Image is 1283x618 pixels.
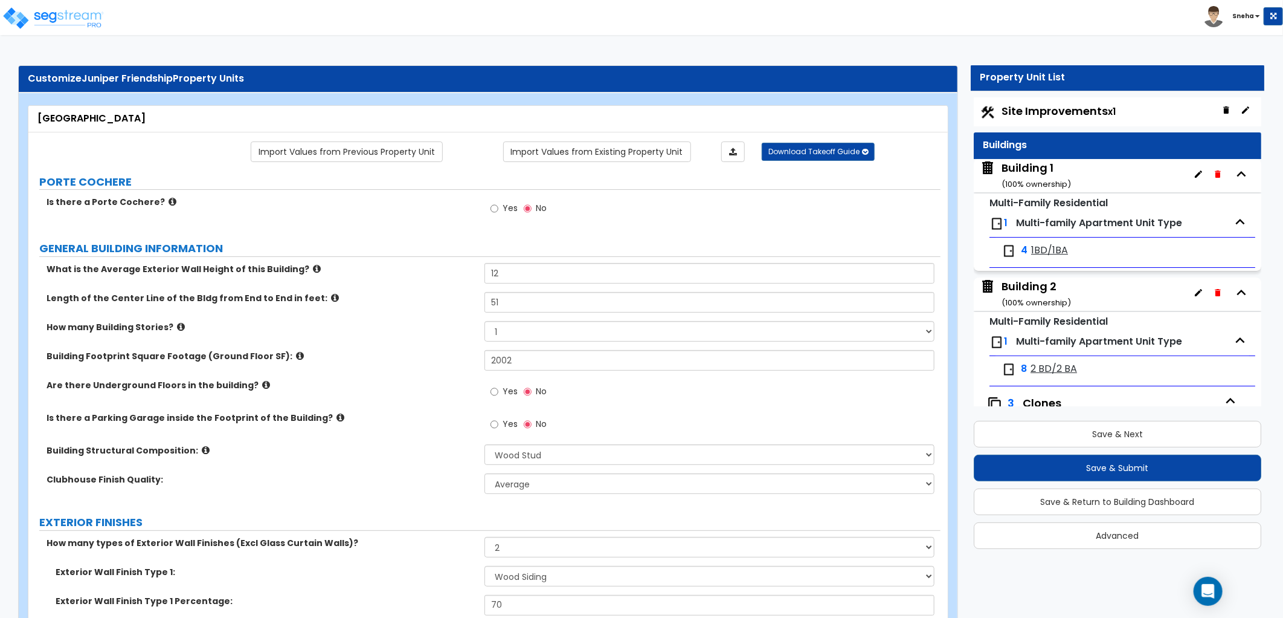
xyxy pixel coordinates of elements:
button: Advanced [974,522,1261,549]
div: Clones [1023,395,1219,426]
i: click for more info! [177,322,185,331]
b: Sneha [1232,11,1254,21]
span: Multi-family Apartment Unit Type [1016,334,1182,348]
span: Building 2 [980,279,1071,310]
img: building.svg [980,279,995,294]
a: Import the dynamic attribute values from existing properties. [503,141,691,162]
span: 4 [1021,244,1027,258]
img: door.png [1002,362,1016,377]
img: clone.svg [987,397,1003,412]
label: Exterior Wall Finish Type 1 Percentage: [56,595,475,607]
label: How many Building Stories? [47,321,475,333]
span: 1 [1004,216,1008,230]
i: click for more info! [262,380,270,389]
button: Download Takeoff Guide [762,143,875,161]
img: building.svg [980,160,995,176]
span: Yes [503,202,518,214]
input: No [524,202,532,215]
div: Buildings [983,138,1252,152]
div: Customize Property Units [28,72,948,86]
i: click for more info! [331,293,339,302]
label: Are there Underground Floors in the building? [47,379,475,391]
img: door.png [989,335,1004,350]
a: Import the dynamic attribute values from previous properties. [251,141,443,162]
label: PORTE COCHERE [39,174,941,190]
label: Building Footprint Square Footage (Ground Floor SF): [47,350,475,362]
span: Multi-family Apartment Unit Type [1016,216,1182,230]
div: Open Intercom Messenger [1194,577,1223,606]
i: click for more info! [313,264,321,273]
img: door.png [1002,244,1016,258]
label: Is there a Parking Garage inside the Footprint of the Building? [47,412,475,424]
label: Building Structural Composition: [47,444,475,457]
span: No [536,418,547,430]
img: logo_pro_r.png [2,6,105,30]
span: 3 [1008,395,1014,411]
span: Building 1 [980,160,1071,191]
label: Is there a Porte Cochere? [47,196,475,208]
span: 1 [1004,334,1008,348]
input: Yes [490,202,498,215]
label: What is the Average Exterior Wall Height of this Building? [47,263,475,275]
div: Building 2 [1002,279,1071,310]
button: Save & Submit [974,455,1261,481]
a: Import the dynamic attributes value through Excel sheet [721,141,745,162]
label: EXTERIOR FINISHES [39,515,941,530]
input: No [524,418,532,431]
i: click for more info! [336,413,344,422]
span: No [536,385,547,397]
input: No [524,385,532,398]
div: Property Unit List [980,71,1255,85]
span: Download Takeoff Guide [768,146,860,157]
span: 1BD/1BA [1031,244,1068,258]
label: How many types of Exterior Wall Finishes (Excl Glass Curtain Walls)? [47,537,475,549]
button: Save & Return to Building Dashboard [974,489,1261,515]
img: door.png [989,216,1004,231]
input: Yes [490,418,498,431]
i: click for more info! [202,446,210,455]
span: Yes [503,385,518,397]
span: 2 BD/2 BA [1031,362,1077,376]
span: 8 [1021,362,1027,376]
img: Construction.png [980,105,995,120]
small: Multi-Family Residential [989,196,1108,210]
i: click for more info! [169,197,176,206]
i: click for more info! [296,351,304,360]
small: ( 100 % ownership) [1002,178,1071,190]
small: x1 [1108,105,1116,118]
small: ( 100 % ownership) [1002,297,1071,308]
div: Building 1 [1002,160,1071,191]
label: Length of the Center Line of the Bldg from End to End in feet: [47,292,475,304]
img: avatar.png [1203,6,1224,27]
label: Clubhouse Finish Quality: [47,473,475,486]
small: Multi-Family Residential [989,314,1108,328]
span: Juniper Friendship [82,71,173,85]
label: GENERAL BUILDING INFORMATION [39,241,941,256]
span: Site Improvements [1002,103,1116,119]
span: No [536,202,547,214]
div: [GEOGRAPHIC_DATA] [37,112,939,126]
input: Yes [490,385,498,398]
label: Exterior Wall Finish Type 1: [56,566,475,578]
span: Yes [503,418,518,430]
button: Save & Next [974,421,1261,447]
